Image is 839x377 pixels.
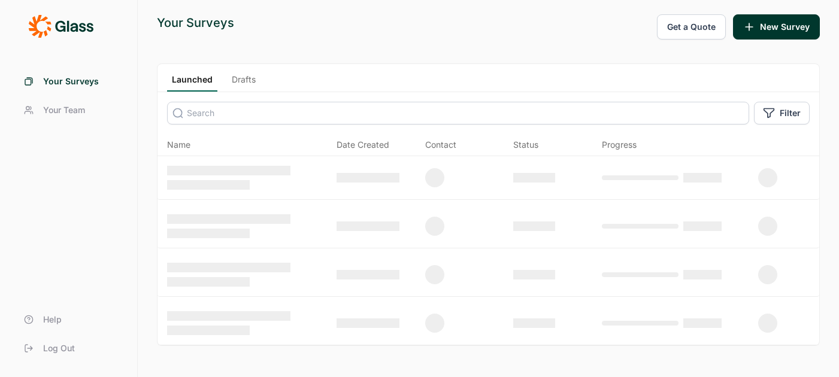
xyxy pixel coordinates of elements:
a: Launched [167,74,217,92]
button: Get a Quote [657,14,726,39]
span: Filter [780,107,801,119]
div: Contact [425,139,456,151]
div: Your Surveys [157,14,234,31]
button: Filter [754,102,810,124]
a: Drafts [227,74,261,92]
button: New Survey [733,14,820,39]
span: Your Surveys [43,75,99,87]
span: Help [43,314,62,326]
span: Name [167,139,190,151]
input: Search [167,102,749,124]
div: Progress [602,139,637,151]
span: Date Created [337,139,389,151]
span: Log Out [43,342,75,354]
span: Your Team [43,104,85,116]
div: Status [513,139,538,151]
